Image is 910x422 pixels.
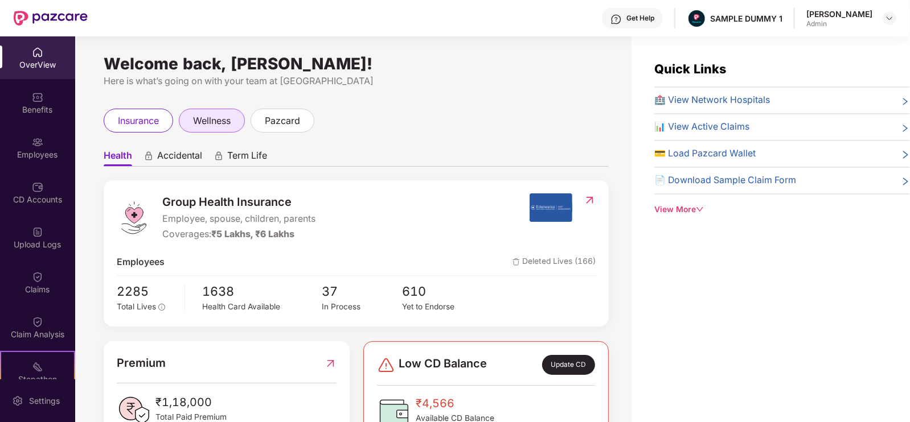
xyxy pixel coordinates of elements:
img: RedirectIcon [325,354,337,372]
div: Health Card Available [202,301,322,313]
span: ₹1,18,000 [155,394,227,411]
span: 📄 Download Sample Claim Form [654,173,796,188]
div: Welcome back, [PERSON_NAME]! [104,59,609,68]
span: Employee, spouse, children, parents [162,212,315,226]
img: insurerIcon [530,193,572,222]
div: Stepathon [1,374,74,385]
span: right [901,122,910,134]
span: 🏥 View Network Hospitals [654,93,770,107]
div: SAMPLE DUMMY 1 [710,13,782,24]
span: Deleted Lives (166) [513,255,596,270]
span: Quick Links [654,61,726,76]
img: svg+xml;base64,PHN2ZyBpZD0iSGVscC0zMngzMiIgeG1sbnM9Imh0dHA6Ly93d3cudzMub3JnLzIwMDAvc3ZnIiB3aWR0aD... [610,14,622,25]
img: Pazcare_Alternative_logo-01-01.png [688,10,705,27]
span: pazcard [265,114,300,128]
img: svg+xml;base64,PHN2ZyBpZD0iRHJvcGRvd24tMzJ4MzIiIHhtbG5zPSJodHRwOi8vd3d3LnczLm9yZy8yMDAwL3N2ZyIgd2... [885,14,894,23]
img: svg+xml;base64,PHN2ZyBpZD0iRW1wbG95ZWVzIiB4bWxucz0iaHR0cDovL3d3dy53My5vcmcvMjAwMC9zdmciIHdpZHRoPS... [32,136,43,148]
div: animation [214,151,224,161]
div: Admin [806,19,872,28]
div: Here is what’s going on with your team at [GEOGRAPHIC_DATA] [104,74,609,88]
img: svg+xml;base64,PHN2ZyBpZD0iQmVuZWZpdHMiIHhtbG5zPSJodHRwOi8vd3d3LnczLm9yZy8yMDAwL3N2ZyIgd2lkdGg9Ij... [32,92,43,103]
div: [PERSON_NAME] [806,9,872,19]
img: New Pazcare Logo [14,11,88,26]
span: Accidental [157,150,202,166]
div: Settings [26,395,63,407]
div: Yet to Endorse [402,301,482,313]
div: In Process [322,301,402,313]
span: ₹5 Lakhs, ₹6 Lakhs [211,229,294,239]
span: right [901,96,910,107]
img: logo [117,201,151,235]
span: down [696,205,704,213]
span: ₹4,566 [416,395,494,412]
div: View More [654,204,910,216]
img: RedirectIcon [584,195,596,206]
img: svg+xml;base64,PHN2ZyBpZD0iQ0RfQWNjb3VudHMiIGRhdGEtbmFtZT0iQ0QgQWNjb3VudHMiIHhtbG5zPSJodHRwOi8vd3... [32,181,43,193]
div: Get Help [626,14,654,23]
span: 1638 [202,282,322,301]
div: Update CD [542,355,595,374]
span: Term Life [227,150,267,166]
img: deleteIcon [513,258,520,266]
span: right [901,149,910,161]
span: Total Lives [117,302,156,311]
img: svg+xml;base64,PHN2ZyBpZD0iRGFuZ2VyLTMyeDMyIiB4bWxucz0iaHR0cDovL3d3dy53My5vcmcvMjAwMC9zdmciIHdpZH... [377,356,395,374]
img: svg+xml;base64,PHN2ZyBpZD0iU2V0dGluZy0yMHgyMCIgeG1sbnM9Imh0dHA6Ly93d3cudzMub3JnLzIwMDAvc3ZnIiB3aW... [12,395,23,407]
span: Premium [117,354,166,372]
span: insurance [118,114,159,128]
span: info-circle [158,304,165,311]
span: 2285 [117,282,177,301]
span: Group Health Insurance [162,193,315,211]
img: svg+xml;base64,PHN2ZyB4bWxucz0iaHR0cDovL3d3dy53My5vcmcvMjAwMC9zdmciIHdpZHRoPSIyMSIgaGVpZ2h0PSIyMC... [32,361,43,373]
span: wellness [193,114,231,128]
div: Coverages: [162,227,315,242]
img: svg+xml;base64,PHN2ZyBpZD0iQ2xhaW0iIHhtbG5zPSJodHRwOi8vd3d3LnczLm9yZy8yMDAwL3N2ZyIgd2lkdGg9IjIwIi... [32,316,43,328]
div: animation [144,151,154,161]
span: right [901,176,910,188]
img: svg+xml;base64,PHN2ZyBpZD0iQ2xhaW0iIHhtbG5zPSJodHRwOi8vd3d3LnczLm9yZy8yMDAwL3N2ZyIgd2lkdGg9IjIwIi... [32,271,43,283]
span: 📊 View Active Claims [654,120,749,134]
span: 610 [402,282,482,301]
span: Health [104,150,132,166]
span: Low CD Balance [399,355,487,374]
img: svg+xml;base64,PHN2ZyBpZD0iVXBsb2FkX0xvZ3MiIGRhdGEtbmFtZT0iVXBsb2FkIExvZ3MiIHhtbG5zPSJodHRwOi8vd3... [32,226,43,238]
span: 37 [322,282,402,301]
span: 💳 Load Pazcard Wallet [654,147,756,161]
img: svg+xml;base64,PHN2ZyBpZD0iSG9tZSIgeG1sbnM9Imh0dHA6Ly93d3cudzMub3JnLzIwMDAvc3ZnIiB3aWR0aD0iMjAiIG... [32,47,43,58]
span: Employees [117,255,165,270]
